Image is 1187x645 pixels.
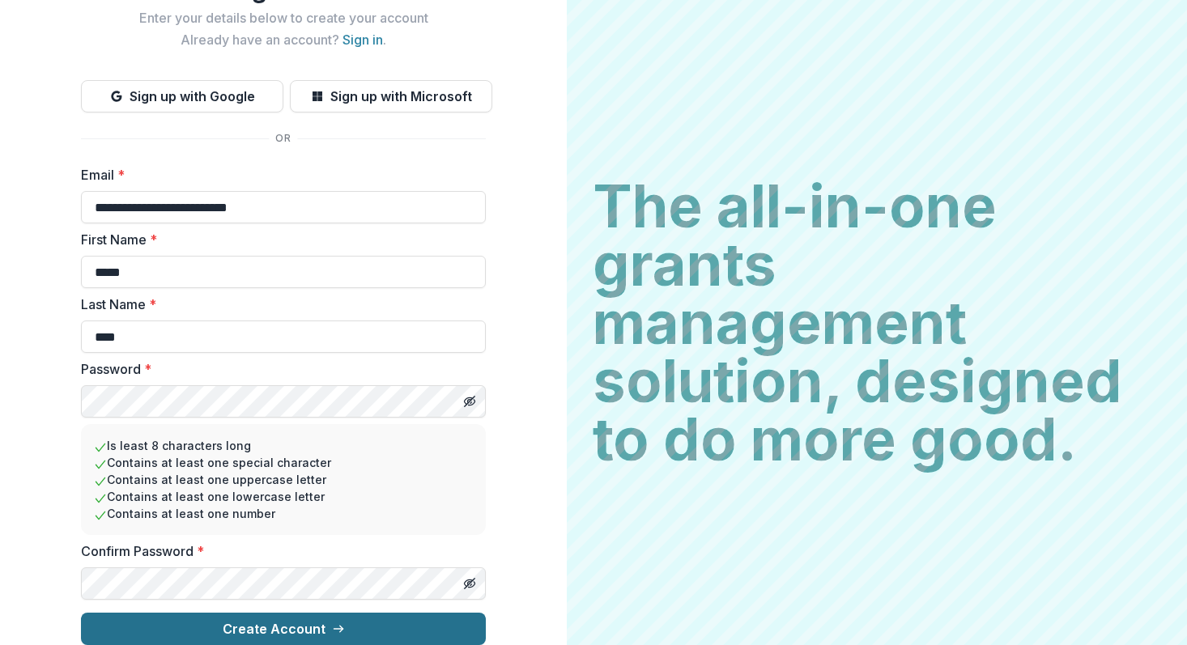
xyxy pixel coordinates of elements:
li: Is least 8 characters long [94,437,473,454]
button: Sign up with Microsoft [290,80,492,112]
label: Confirm Password [81,541,476,561]
li: Contains at least one number [94,505,473,522]
h2: Already have an account? . [81,32,486,48]
button: Create Account [81,613,486,645]
label: Password [81,359,476,379]
button: Toggle password visibility [457,388,483,414]
label: Last Name [81,295,476,314]
h2: Enter your details below to create your account [81,11,486,26]
button: Sign up with Google [81,80,283,112]
button: Toggle password visibility [457,571,483,596]
li: Contains at least one lowercase letter [94,488,473,505]
label: First Name [81,230,476,249]
label: Email [81,165,476,185]
a: Sign in [342,32,383,48]
li: Contains at least one special character [94,454,473,471]
li: Contains at least one uppercase letter [94,471,473,488]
